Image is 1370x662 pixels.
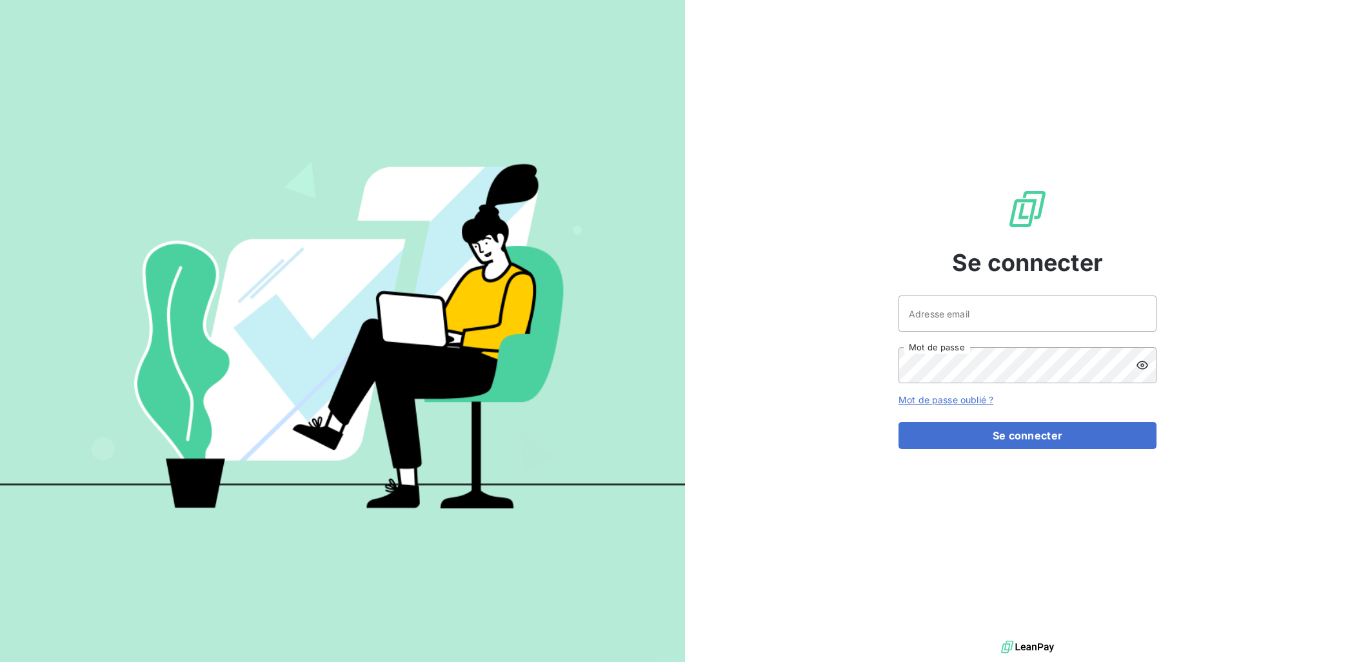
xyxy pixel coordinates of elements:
[898,394,993,405] a: Mot de passe oublié ?
[898,422,1157,449] button: Se connecter
[1001,637,1054,657] img: logo
[1007,188,1048,230] img: Logo LeanPay
[898,296,1157,332] input: placeholder
[952,245,1103,280] span: Se connecter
